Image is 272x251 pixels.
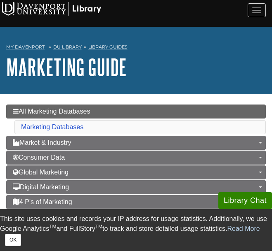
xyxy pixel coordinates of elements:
a: Marketing Databases [21,123,83,130]
a: Global Marketing [6,165,266,179]
a: DU Library [53,44,82,50]
a: All Marketing Databases [6,105,266,119]
sup: TM [95,224,102,230]
span: Consumer Data [13,154,65,161]
span: Market & Industry [13,139,71,146]
img: Davenport University Logo [2,2,101,16]
a: Library Guides [88,44,128,50]
span: Digital Marketing [13,184,69,191]
a: Consumer Data [6,151,266,165]
sup: TM [49,224,56,230]
button: Library Chat [218,192,272,209]
button: Close [5,234,21,246]
span: 4 P's of Marketing [13,198,72,205]
span: All Marketing Databases [13,108,90,115]
a: Marketing Guide [6,54,127,80]
a: Market & Industry [6,136,266,150]
span: Global Marketing [13,169,69,176]
a: Read More [227,225,260,232]
a: My Davenport [6,44,45,51]
a: 4 P's of Marketing [6,195,266,209]
a: Digital Marketing [6,180,266,194]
